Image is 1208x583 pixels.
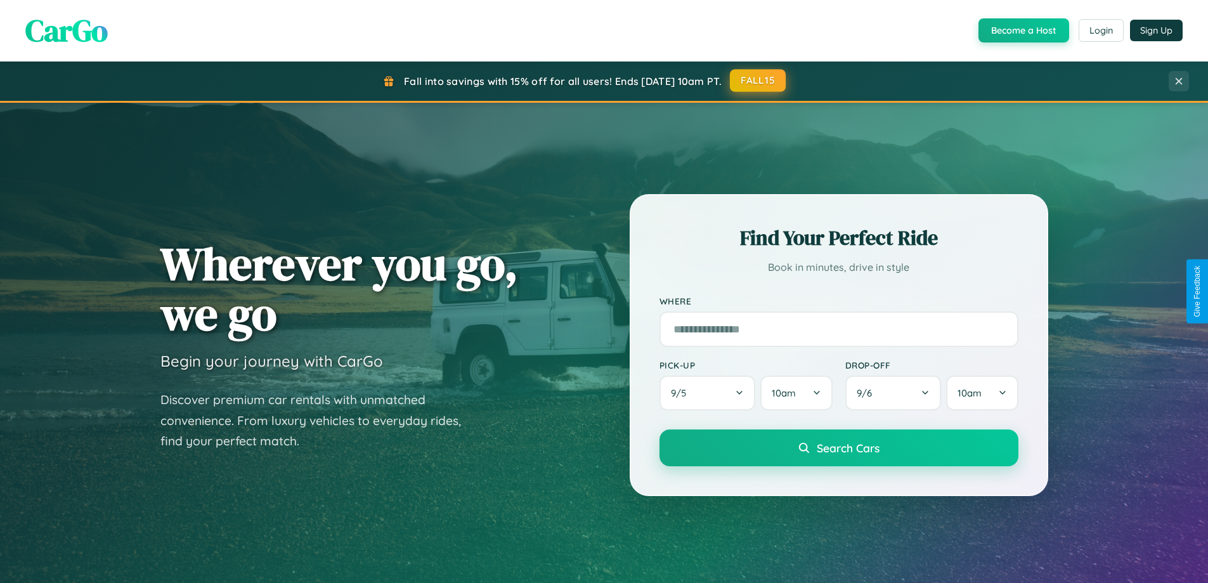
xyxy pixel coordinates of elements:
[845,360,1018,370] label: Drop-off
[659,258,1018,277] p: Book in minutes, drive in style
[659,376,756,410] button: 9/5
[1079,19,1124,42] button: Login
[1193,266,1202,317] div: Give Feedback
[958,387,982,399] span: 10am
[845,376,942,410] button: 9/6
[659,360,833,370] label: Pick-up
[978,18,1069,43] button: Become a Host
[25,10,108,51] span: CarGo
[760,376,832,410] button: 10am
[160,351,383,370] h3: Begin your journey with CarGo
[160,390,477,452] p: Discover premium car rentals with unmatched convenience. From luxury vehicles to everyday rides, ...
[659,429,1018,466] button: Search Cars
[160,239,518,339] h1: Wherever you go, we go
[817,441,880,455] span: Search Cars
[404,75,722,88] span: Fall into savings with 15% off for all users! Ends [DATE] 10am PT.
[946,376,1018,410] button: 10am
[1130,20,1183,41] button: Sign Up
[772,387,796,399] span: 10am
[730,69,786,92] button: FALL15
[659,296,1018,306] label: Where
[857,387,878,399] span: 9 / 6
[671,387,692,399] span: 9 / 5
[659,224,1018,252] h2: Find Your Perfect Ride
